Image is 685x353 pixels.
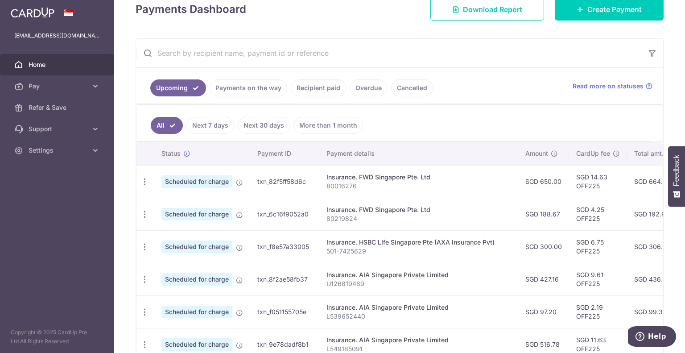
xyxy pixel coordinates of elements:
[151,117,183,134] a: All
[326,205,511,214] div: Insurance. FWD Singapore Pte. Ltd
[14,31,100,40] p: [EMAIL_ADDRESS][DOMAIN_NAME]
[518,263,569,295] td: SGD 427.16
[326,247,511,256] p: 501-7425629
[326,336,511,345] div: Insurance. AIA Singapore Private Limited
[161,306,232,318] span: Scheduled for charge
[161,241,232,253] span: Scheduled for charge
[326,312,511,321] p: L539652440
[668,146,685,207] button: Feedback - Show survey
[29,125,87,133] span: Support
[210,79,287,96] a: Payments on the way
[326,238,511,247] div: Insurance. HSBC LIfe Singapore Pte (AXA Insurance Pvt)
[518,295,569,328] td: SGD 97.20
[569,230,627,263] td: SGD 6.75 OFF225
[573,82,644,91] span: Read more on statuses
[569,165,627,198] td: SGD 14.63 OFF225
[587,4,642,15] span: Create Payment
[326,270,511,279] div: Insurance. AIA Singapore Private Limited
[326,214,511,223] p: 80219824
[326,173,511,182] div: Insurance. FWD Singapore Pte. Ltd
[29,82,87,91] span: Pay
[326,279,511,288] p: U126819489
[186,117,234,134] a: Next 7 days
[627,263,681,295] td: SGD 436.77
[627,295,681,328] td: SGD 99.39
[250,230,319,263] td: txn_f8e57a33005
[161,273,232,286] span: Scheduled for charge
[627,230,681,263] td: SGD 306.75
[525,149,548,158] span: Amount
[161,338,232,351] span: Scheduled for charge
[569,263,627,295] td: SGD 9.61 OFF225
[573,82,652,91] a: Read more on statuses
[29,103,87,112] span: Refer & Save
[29,60,87,69] span: Home
[319,142,518,165] th: Payment details
[634,149,664,158] span: Total amt.
[250,198,319,230] td: txn_6c16f9052a0
[569,295,627,328] td: SGD 2.19 OFF225
[627,198,681,230] td: SGD 192.92
[463,4,522,15] span: Download Report
[350,79,388,96] a: Overdue
[29,146,87,155] span: Settings
[136,1,246,17] h4: Payments Dashboard
[293,117,363,134] a: More than 1 month
[518,198,569,230] td: SGD 188.67
[518,165,569,198] td: SGD 650.00
[161,208,232,220] span: Scheduled for charge
[569,198,627,230] td: SGD 4.25 OFF225
[326,303,511,312] div: Insurance. AIA Singapore Private Limited
[291,79,346,96] a: Recipient paid
[518,230,569,263] td: SGD 300.00
[161,175,232,188] span: Scheduled for charge
[627,165,681,198] td: SGD 664.63
[11,7,54,18] img: CardUp
[250,142,319,165] th: Payment ID
[326,182,511,191] p: 80016276
[250,263,319,295] td: txn_8f2ae58fb37
[628,326,676,349] iframe: Opens a widget where you can find more information
[391,79,433,96] a: Cancelled
[576,149,610,158] span: CardUp fee
[238,117,290,134] a: Next 30 days
[250,165,319,198] td: txn_82f5ff58d6c
[150,79,206,96] a: Upcoming
[673,155,681,186] span: Feedback
[161,149,181,158] span: Status
[136,39,642,67] input: Search by recipient name, payment id or reference
[250,295,319,328] td: txn_f051155705e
